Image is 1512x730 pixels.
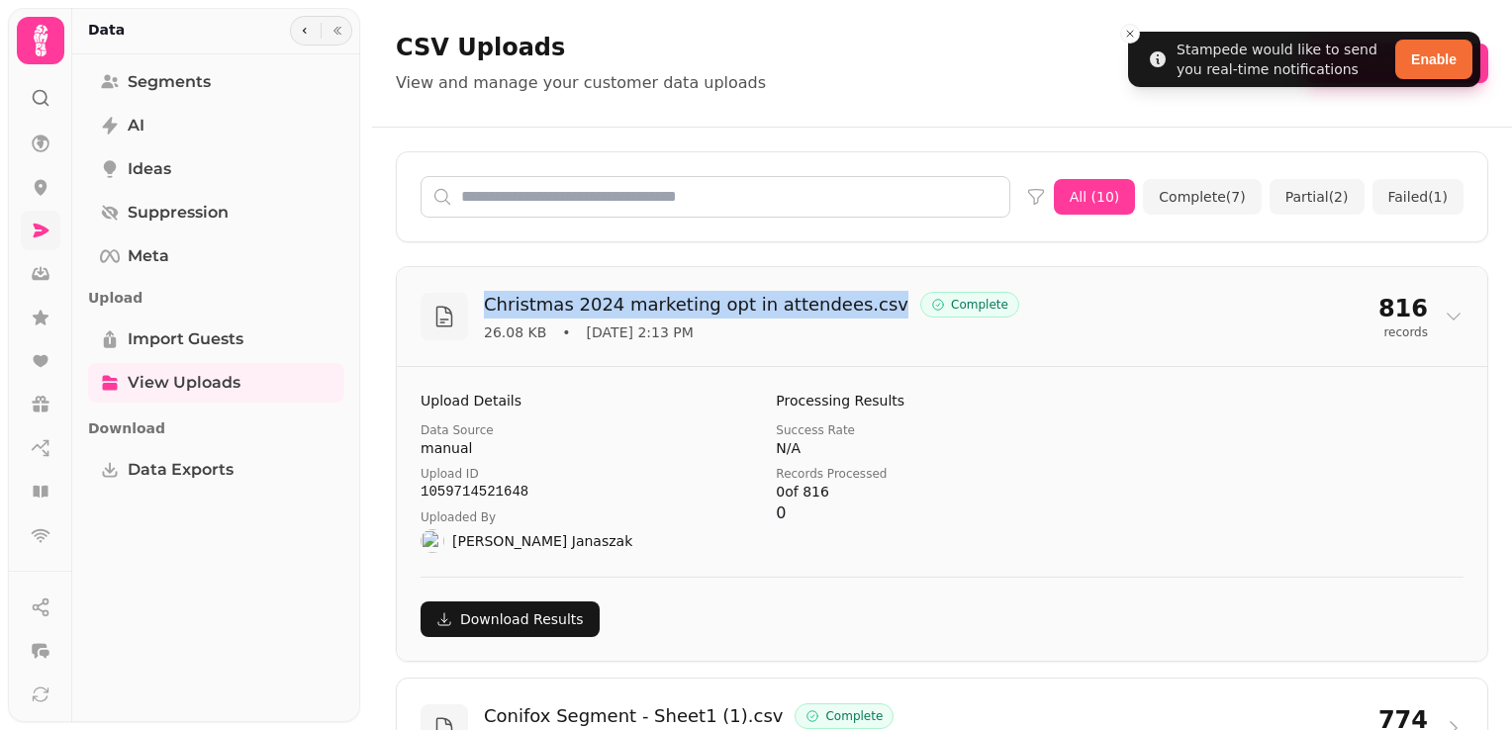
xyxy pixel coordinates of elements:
a: Import Guests [88,319,344,359]
span: [PERSON_NAME] Janaszak [452,531,632,551]
dd: manual [421,438,752,458]
a: Ideas [88,149,344,189]
h4: Processing Results [776,391,1107,411]
dd: 1059714521648 [421,482,752,502]
div: Stampede would like to send you real-time notifications [1177,40,1387,79]
button: Complete(7) [1143,179,1261,215]
button: Failed(1) [1372,179,1465,215]
dt: Records Processed [776,466,1107,482]
span: Ideas [128,157,171,181]
dd: 0 of 816 [776,482,1107,502]
dt: Upload ID [421,466,752,482]
a: Meta [88,236,344,276]
p: records [1378,324,1428,340]
span: Segments [128,70,211,94]
a: Data Exports [88,450,344,490]
button: Close toast [1120,24,1140,44]
h1: CSV Uploads [396,32,766,63]
div: Complete [920,292,1019,318]
p: Download [88,411,344,446]
span: Import Guests [128,327,243,351]
span: Suppression [128,201,229,225]
dd: N/A [776,438,1107,458]
h2: Data [88,20,125,40]
a: View Uploads [88,363,344,403]
button: Partial(2) [1270,179,1365,215]
span: Data Exports [128,458,234,482]
span: 26.08 [484,322,546,342]
button: All (10) [1054,179,1136,215]
dt: Success Rate [776,422,1107,438]
h3: Christmas 2024 marketing opt in attendees.csv [484,291,908,319]
p: 816 [1378,293,1428,324]
button: Enable [1395,40,1472,79]
div: Complete [795,703,894,729]
a: Segments [88,62,344,102]
span: Meta [128,244,169,268]
a: Download Results [421,601,600,637]
h4: Upload Details [421,391,752,411]
nav: Tabs [72,54,360,722]
a: AI [88,106,344,145]
p: View and manage your customer data uploads [396,71,766,95]
p: Upload [88,280,344,316]
a: Suppression [88,193,344,232]
dt: Data Source [421,422,752,438]
span: KB [523,324,546,340]
dl: 0 [776,422,1107,525]
span: [DATE] 2:13 PM [587,322,694,342]
span: AI [128,114,144,137]
dt: Uploaded By [421,509,752,525]
span: View Uploads [128,371,240,395]
span: • [562,322,570,342]
h3: Conifox Segment - Sheet1 (1).csv [484,702,783,730]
